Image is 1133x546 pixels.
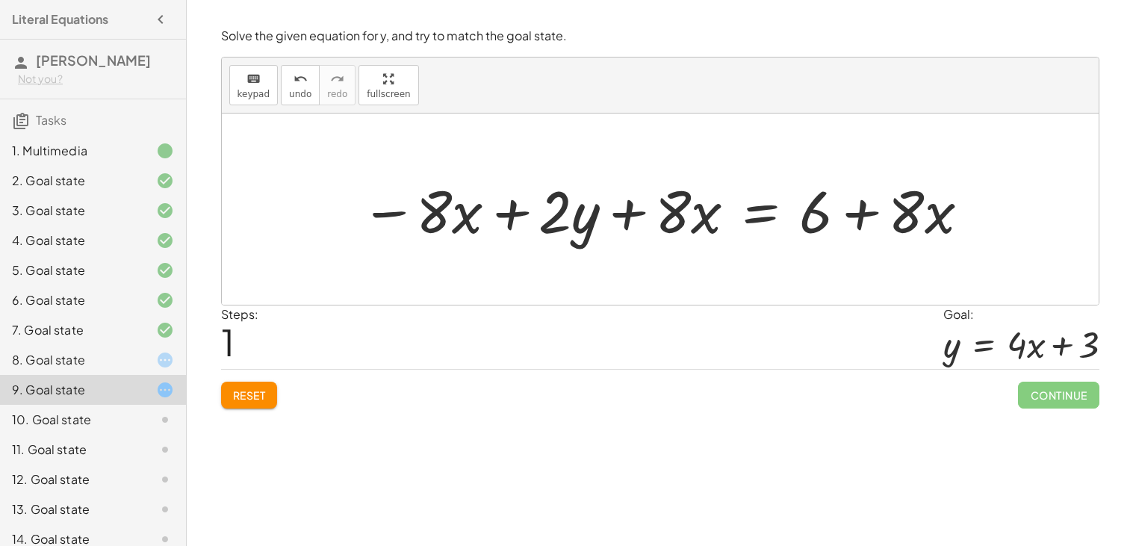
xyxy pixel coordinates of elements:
[943,305,1099,323] div: Goal:
[294,70,308,88] i: undo
[12,411,132,429] div: 10. Goal state
[221,28,1099,45] p: Solve the given equation for y, and try to match the goal state.
[156,291,174,309] i: Task finished and correct.
[156,142,174,160] i: Task finished.
[156,202,174,220] i: Task finished and correct.
[327,89,347,99] span: redo
[18,72,174,87] div: Not you?
[36,112,66,128] span: Tasks
[12,471,132,488] div: 12. Goal state
[229,65,279,105] button: keyboardkeypad
[12,142,132,160] div: 1. Multimedia
[156,321,174,339] i: Task finished and correct.
[12,351,132,369] div: 8. Goal state
[12,291,132,309] div: 6. Goal state
[156,500,174,518] i: Task not started.
[12,441,132,459] div: 11. Goal state
[12,500,132,518] div: 13. Goal state
[156,232,174,249] i: Task finished and correct.
[12,381,132,399] div: 9. Goal state
[221,382,278,409] button: Reset
[12,202,132,220] div: 3. Goal state
[156,381,174,399] i: Task started.
[246,70,261,88] i: keyboard
[12,321,132,339] div: 7. Goal state
[289,89,311,99] span: undo
[330,70,344,88] i: redo
[281,65,320,105] button: undoundo
[156,261,174,279] i: Task finished and correct.
[12,10,108,28] h4: Literal Equations
[221,319,235,364] span: 1
[156,471,174,488] i: Task not started.
[156,351,174,369] i: Task started.
[36,52,151,69] span: [PERSON_NAME]
[156,441,174,459] i: Task not started.
[12,172,132,190] div: 2. Goal state
[221,306,258,322] label: Steps:
[156,172,174,190] i: Task finished and correct.
[358,65,418,105] button: fullscreen
[156,411,174,429] i: Task not started.
[238,89,270,99] span: keypad
[12,261,132,279] div: 5. Goal state
[319,65,356,105] button: redoredo
[12,232,132,249] div: 4. Goal state
[233,388,266,402] span: Reset
[367,89,410,99] span: fullscreen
